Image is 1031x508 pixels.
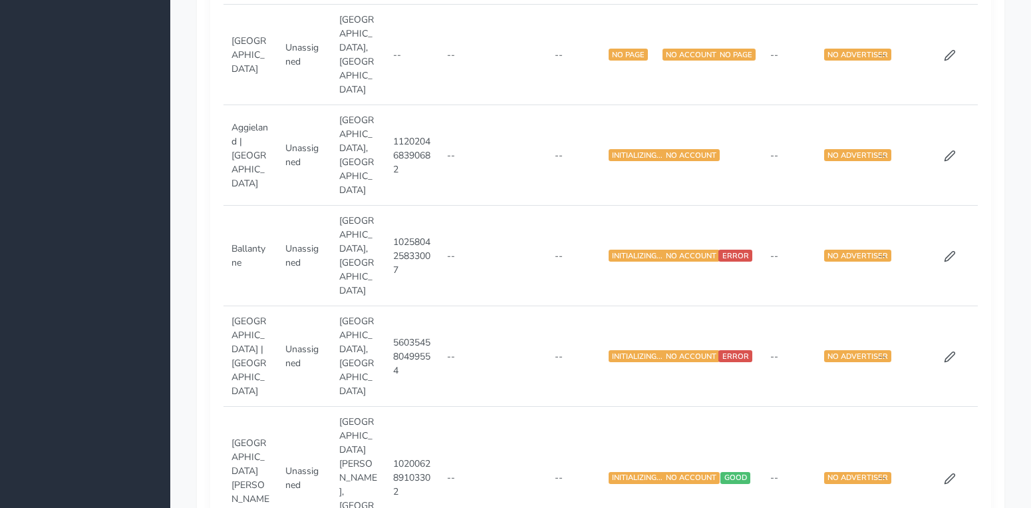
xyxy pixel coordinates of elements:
span: NO PAGE [609,49,648,61]
span: ERROR [718,250,752,262]
span: NO ADVERTISER [824,472,891,484]
td: -- [439,105,493,206]
span: GOOD [720,472,750,484]
td: Unassigned [277,206,331,306]
td: -- [439,306,493,407]
td: 112020468390682 [385,105,439,206]
span: NO ACCOUNT [663,149,720,161]
td: -- [762,5,816,105]
span: NO ACCOUNT [663,250,720,262]
td: -- [870,206,924,306]
span: NO ADVERTISER [824,149,891,161]
td: 102580425833007 [385,206,439,306]
td: [GEOGRAPHIC_DATA],[GEOGRAPHIC_DATA] [331,105,385,206]
span: INITIALIZING... [609,472,666,484]
td: 560354580499554 [385,306,439,407]
td: -- [547,206,601,306]
td: Ballantyne [223,206,277,306]
td: Unassigned [277,5,331,105]
td: [GEOGRAPHIC_DATA],[GEOGRAPHIC_DATA] [331,206,385,306]
span: NO ACCOUNT [663,350,720,362]
td: [GEOGRAPHIC_DATA],[GEOGRAPHIC_DATA] [331,306,385,407]
td: -- [439,5,493,105]
td: -- [762,105,816,206]
td: [GEOGRAPHIC_DATA] [223,5,277,105]
td: -- [762,206,816,306]
td: -- [870,105,924,206]
span: INITIALIZING... [609,350,666,362]
span: NO PAGE [716,49,756,61]
td: -- [762,306,816,407]
span: NO ADVERTISER [824,49,891,61]
span: ERROR [718,350,752,362]
td: -- [385,5,439,105]
span: NO ADVERTISER [824,350,891,362]
span: NO ADVERTISER [824,250,891,262]
span: NO ACCOUNT [663,472,720,484]
td: Unassigned [277,105,331,206]
td: -- [870,5,924,105]
td: -- [870,306,924,407]
td: Unassigned [277,306,331,407]
td: Aggieland | [GEOGRAPHIC_DATA] [223,105,277,206]
td: -- [547,5,601,105]
td: -- [439,206,493,306]
span: INITIALIZING... [609,149,666,161]
td: -- [547,105,601,206]
td: [GEOGRAPHIC_DATA],[GEOGRAPHIC_DATA] [331,5,385,105]
td: [GEOGRAPHIC_DATA] | [GEOGRAPHIC_DATA] [223,306,277,407]
td: -- [547,306,601,407]
span: NO ACCOUNT [663,49,720,61]
span: INITIALIZING... [609,250,666,262]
